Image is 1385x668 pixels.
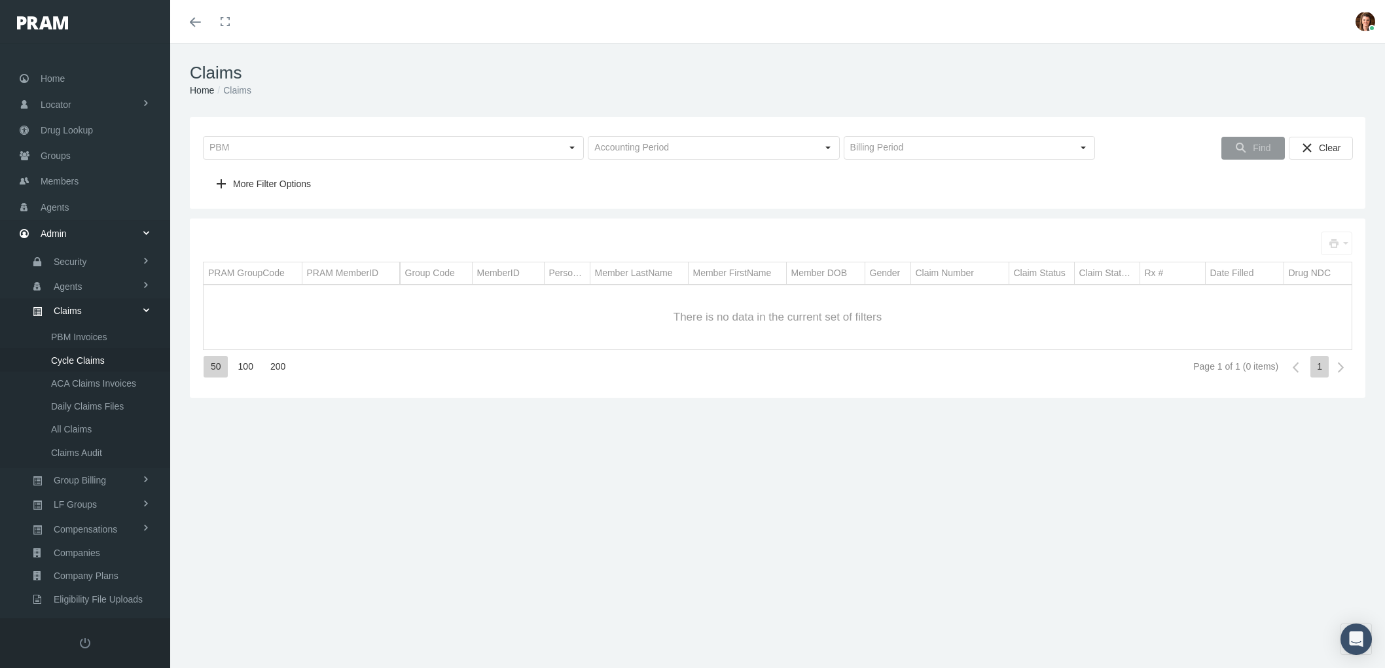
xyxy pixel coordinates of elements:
[204,356,228,378] div: Items per page: 50
[1284,356,1307,379] div: Previous Page
[405,267,455,279] div: Group Code
[54,588,143,610] span: Eligibility File Uploads
[54,565,118,587] span: Company Plans
[549,267,585,279] div: Person Code
[17,16,68,29] img: PRAM_20_x_78.png
[203,232,1352,255] div: Data grid toolbar
[786,262,865,285] td: Column Member DOB
[263,356,292,378] div: Items per page: 200
[688,262,786,285] td: Column Member FirstName
[1079,267,1135,279] div: Claim Status Calc
[1210,267,1254,279] div: Date Filled
[214,83,251,97] li: Claims
[54,469,106,491] span: Group Billing
[1140,262,1205,285] td: Column Rx #
[51,442,102,464] span: Claims Audit
[477,267,520,279] div: MemberID
[41,66,65,91] span: Home
[1289,267,1331,279] div: Drug NDC
[595,267,673,279] div: Member LastName
[41,143,71,168] span: Groups
[54,251,87,273] span: Security
[54,275,82,298] span: Agents
[544,262,590,285] td: Column Person Code
[41,92,71,117] span: Locator
[190,63,1365,83] h1: Claims
[1014,267,1066,279] div: Claim Status
[1289,137,1353,160] div: Clear
[400,262,472,285] td: Column Group Code
[51,418,92,440] span: All Claims
[1310,356,1329,378] div: Page 1
[41,169,79,194] span: Members
[203,173,323,196] div: More Filter Options
[54,612,86,634] span: Content
[472,262,544,285] td: Column MemberID
[231,356,260,378] div: Items per page: 100
[190,85,214,96] a: Home
[1284,262,1369,285] td: Column Drug NDC
[203,349,1352,385] div: Page Navigation
[51,349,105,372] span: Cycle Claims
[204,262,302,285] td: Column PRAM GroupCode
[1340,624,1372,655] div: Open Intercom Messenger
[1072,137,1094,159] div: Select
[1009,262,1074,285] td: Column Claim Status
[1329,356,1352,379] div: Next Page
[41,195,69,220] span: Agents
[51,326,107,348] span: PBM Invoices
[54,518,117,540] span: Compensations
[54,542,100,564] span: Companies
[1193,361,1278,372] div: Page 1 of 1 (0 items)
[41,221,67,246] span: Admin
[307,267,379,279] div: PRAM MemberID
[916,267,974,279] div: Claim Number
[233,179,311,189] span: More Filter Options
[208,267,285,279] div: PRAM GroupCode
[870,267,901,279] div: Gender
[1356,12,1375,31] img: S_Profile_Picture_677.PNG
[1145,267,1164,279] div: Rx #
[791,267,848,279] div: Member DOB
[41,118,93,143] span: Drug Lookup
[590,262,688,285] td: Column Member LastName
[693,267,772,279] div: Member FirstName
[1319,143,1340,153] span: Clear
[910,262,1009,285] td: Column Claim Number
[1205,262,1284,285] td: Column Date Filled
[51,372,136,395] span: ACA Claims Invoices
[51,395,124,417] span: Daily Claims Files
[865,262,910,285] td: Column Gender
[302,262,400,285] td: Column PRAM MemberID
[561,137,583,159] div: Select
[54,300,82,322] span: Claims
[1074,262,1140,285] td: Column Claim Status Calc
[203,232,1352,385] div: Data grid
[817,137,839,159] div: Select
[54,493,97,516] span: LF Groups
